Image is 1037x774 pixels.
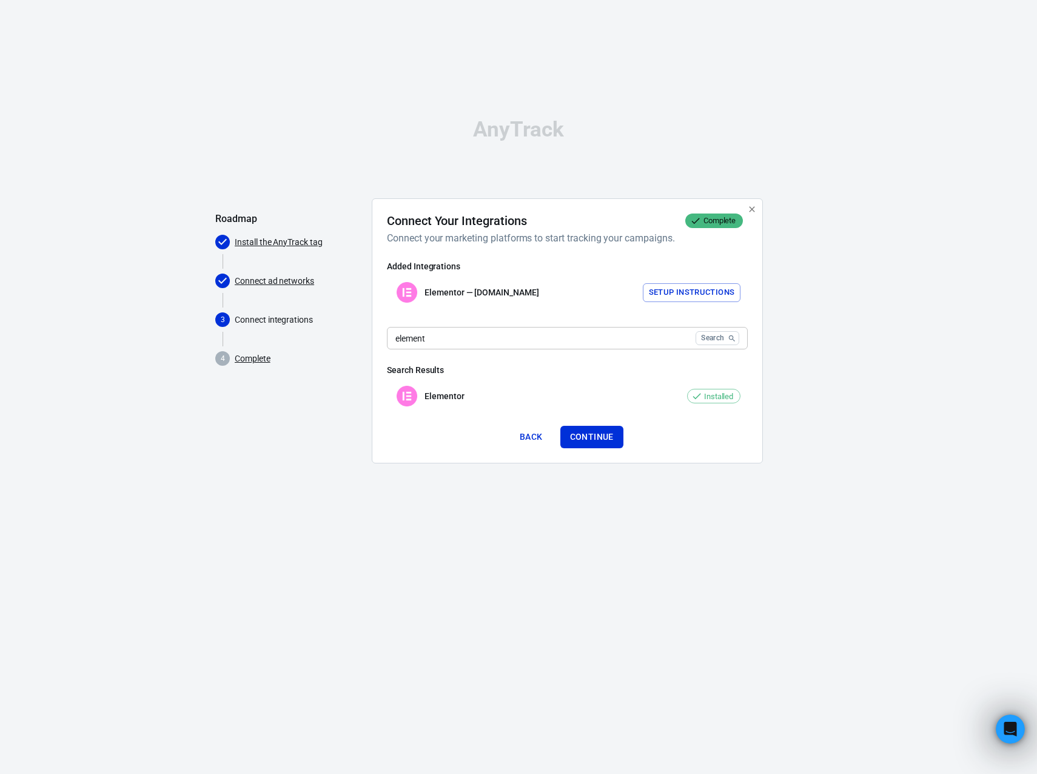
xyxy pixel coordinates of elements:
[235,352,270,365] a: Complete
[387,214,527,228] h4: Connect Your Integrations
[643,283,741,302] button: Setup Instructions
[387,260,748,272] h6: Added Integrations
[221,315,225,324] text: 3
[700,391,738,403] span: Installed
[397,282,417,303] img: Elementor
[699,215,741,227] span: Complete
[215,119,822,140] div: AnyTrack
[215,213,362,225] h5: Roadmap
[560,426,623,448] button: Continue
[221,354,225,363] text: 4
[387,231,743,246] h6: Connect your marketing platforms to start tracking your campaigns.
[996,715,1025,744] iframe: Intercom live chat
[425,286,539,299] p: Elementor — [DOMAIN_NAME]
[235,314,362,326] p: Connect integrations
[235,275,314,288] a: Connect ad networks
[425,390,465,403] p: Elementor
[696,331,739,345] button: Search
[387,364,748,376] h6: Search Results
[512,426,551,448] button: Back
[387,327,691,349] input: Search for an integration
[397,386,417,406] img: Elementor
[235,236,323,249] a: Install the AnyTrack tag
